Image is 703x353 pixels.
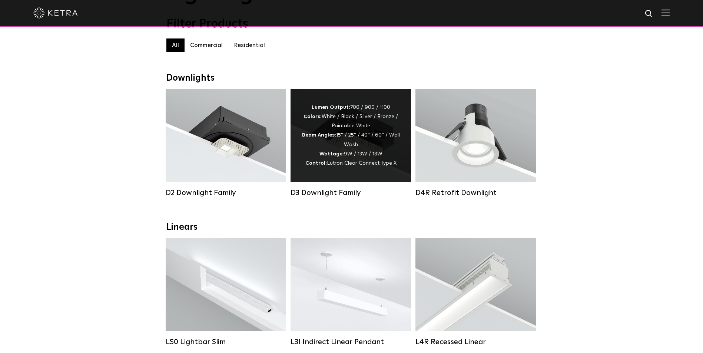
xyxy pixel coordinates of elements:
div: LS0 Lightbar Slim [166,337,286,346]
strong: Lumen Output: [312,105,350,110]
a: LS0 Lightbar Slim Lumen Output:200 / 350Colors:White / BlackControl:X96 Controller [166,238,286,346]
strong: Wattage: [319,151,344,157]
img: search icon [644,9,654,19]
label: All [166,38,185,52]
div: L3I Indirect Linear Pendant [291,337,411,346]
a: D3 Downlight Family Lumen Output:700 / 900 / 1100Colors:White / Black / Silver / Bronze / Paintab... [291,89,411,197]
a: D2 Downlight Family Lumen Output:1200Colors:White / Black / Gloss Black / Silver / Bronze / Silve... [166,89,286,197]
img: ketra-logo-2019-white [33,7,78,19]
div: D3 Downlight Family [291,188,411,197]
a: L3I Indirect Linear Pendant Lumen Output:400 / 600 / 800 / 1000Housing Colors:White / BlackContro... [291,238,411,346]
label: Commercial [185,38,228,52]
strong: Colors: [304,114,322,119]
div: D4R Retrofit Downlight [415,188,536,197]
a: D4R Retrofit Downlight Lumen Output:800Colors:White / BlackBeam Angles:15° / 25° / 40° / 60°Watta... [415,89,536,197]
strong: Control: [305,161,327,166]
span: Lutron Clear Connect Type X [327,161,397,166]
div: D2 Downlight Family [166,188,286,197]
div: L4R Recessed Linear [415,337,536,346]
img: Hamburger%20Nav.svg [661,9,670,16]
a: L4R Recessed Linear Lumen Output:400 / 600 / 800 / 1000Colors:White / BlackControl:Lutron Clear C... [415,238,536,346]
div: Downlights [166,73,537,84]
div: 700 / 900 / 1100 White / Black / Silver / Bronze / Paintable White 15° / 25° / 40° / 60° / Wall W... [302,103,400,168]
label: Residential [228,38,271,52]
div: Linears [166,222,537,233]
strong: Beam Angles: [302,132,336,138]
